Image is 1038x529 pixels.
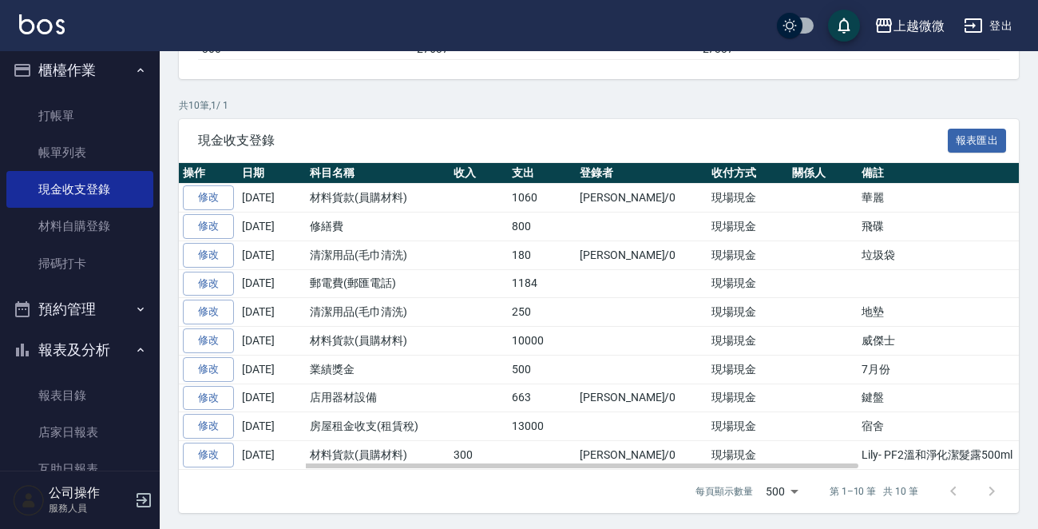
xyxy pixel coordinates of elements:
[893,16,945,36] div: 上越微微
[306,441,450,470] td: 材料貨款(員購材料)
[306,355,450,384] td: 業績獎金
[707,441,788,470] td: 現場現金
[707,355,788,384] td: 現場現金
[6,208,153,245] a: 材料自購登錄
[707,241,788,269] td: 現場現金
[508,327,576,356] td: 10000
[450,163,508,184] th: 收入
[707,384,788,412] td: 現場現金
[695,484,753,499] p: 每頁顯示數量
[508,184,576,213] td: 1060
[957,11,1019,41] button: 登出
[868,10,951,42] button: 上越微微
[508,298,576,327] td: 250
[306,298,450,327] td: 清潔用品(毛巾清洗)
[183,443,234,467] a: 修改
[6,171,153,208] a: 現金收支登錄
[238,213,306,241] td: [DATE]
[179,163,238,184] th: 操作
[238,241,306,269] td: [DATE]
[707,269,788,298] td: 現場現金
[6,97,153,134] a: 打帳單
[508,163,576,184] th: 支出
[508,384,576,412] td: 663
[183,357,234,382] a: 修改
[576,384,707,412] td: [PERSON_NAME]/0
[576,163,707,184] th: 登錄者
[707,298,788,327] td: 現場現金
[707,327,788,356] td: 現場現金
[6,134,153,171] a: 帳單列表
[306,213,450,241] td: 修繕費
[6,288,153,330] button: 預約管理
[508,269,576,298] td: 1184
[183,214,234,239] a: 修改
[576,441,707,470] td: [PERSON_NAME]/0
[19,14,65,34] img: Logo
[238,384,306,412] td: [DATE]
[198,133,948,149] span: 現金收支登錄
[306,384,450,412] td: 店用器材設備
[238,441,306,470] td: [DATE]
[306,269,450,298] td: 郵電費(郵匯電話)
[306,163,450,184] th: 科目名稱
[238,298,306,327] td: [DATE]
[707,412,788,441] td: 現場現金
[13,484,45,516] img: Person
[759,470,804,513] div: 500
[49,501,130,515] p: 服務人員
[948,132,1007,147] a: 報表匯出
[306,184,450,213] td: 材料貨款(員購材料)
[6,329,153,371] button: 報表及分析
[238,355,306,384] td: [DATE]
[828,10,860,42] button: save
[6,451,153,487] a: 互助日報表
[183,185,234,210] a: 修改
[576,184,707,213] td: [PERSON_NAME]/0
[830,484,918,499] p: 第 1–10 筆 共 10 筆
[576,241,707,269] td: [PERSON_NAME]/0
[6,50,153,91] button: 櫃檯作業
[707,213,788,241] td: 現場現金
[6,245,153,282] a: 掃碼打卡
[6,377,153,414] a: 報表目錄
[238,184,306,213] td: [DATE]
[238,412,306,441] td: [DATE]
[183,328,234,353] a: 修改
[183,243,234,268] a: 修改
[179,98,1019,113] p: 共 10 筆, 1 / 1
[508,213,576,241] td: 800
[6,414,153,451] a: 店家日報表
[183,300,234,324] a: 修改
[183,386,234,411] a: 修改
[948,129,1007,153] button: 報表匯出
[238,163,306,184] th: 日期
[306,241,450,269] td: 清潔用品(毛巾清洗)
[450,441,508,470] td: 300
[183,414,234,439] a: 修改
[707,184,788,213] td: 現場現金
[183,272,234,296] a: 修改
[49,485,130,501] h5: 公司操作
[238,269,306,298] td: [DATE]
[508,355,576,384] td: 500
[707,163,788,184] th: 收付方式
[306,327,450,356] td: 材料貨款(員購材料)
[306,412,450,441] td: 房屋租金收支(租賃稅)
[508,412,576,441] td: 13000
[788,163,858,184] th: 關係人
[238,327,306,356] td: [DATE]
[508,241,576,269] td: 180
